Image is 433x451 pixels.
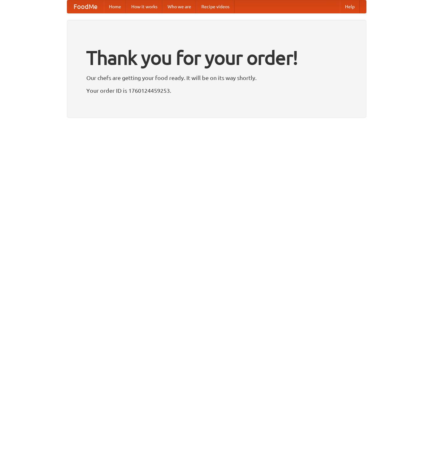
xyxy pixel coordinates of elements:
a: FoodMe [67,0,104,13]
a: Help [340,0,360,13]
a: Recipe videos [196,0,235,13]
a: Home [104,0,126,13]
h1: Thank you for your order! [86,42,347,73]
p: Your order ID is 1760124459253. [86,86,347,95]
a: Who we are [162,0,196,13]
p: Our chefs are getting your food ready. It will be on its way shortly. [86,73,347,83]
a: How it works [126,0,162,13]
